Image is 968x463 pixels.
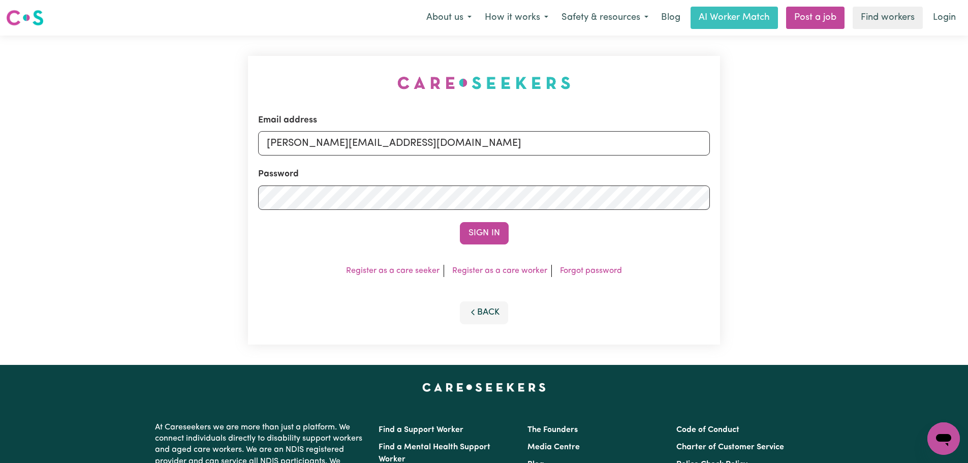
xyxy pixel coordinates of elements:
[6,6,44,29] a: Careseekers logo
[927,7,962,29] a: Login
[379,426,463,434] a: Find a Support Worker
[527,426,578,434] a: The Founders
[676,426,739,434] a: Code of Conduct
[258,168,299,181] label: Password
[460,301,509,324] button: Back
[853,7,923,29] a: Find workers
[420,7,478,28] button: About us
[527,443,580,451] a: Media Centre
[452,267,547,275] a: Register as a care worker
[927,422,960,455] iframe: Button to launch messaging window
[555,7,655,28] button: Safety & resources
[560,267,622,275] a: Forgot password
[786,7,845,29] a: Post a job
[258,114,317,127] label: Email address
[346,267,440,275] a: Register as a care seeker
[676,443,784,451] a: Charter of Customer Service
[258,131,710,156] input: Email address
[422,383,546,391] a: Careseekers home page
[478,7,555,28] button: How it works
[6,9,44,27] img: Careseekers logo
[655,7,686,29] a: Blog
[460,222,509,244] button: Sign In
[691,7,778,29] a: AI Worker Match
